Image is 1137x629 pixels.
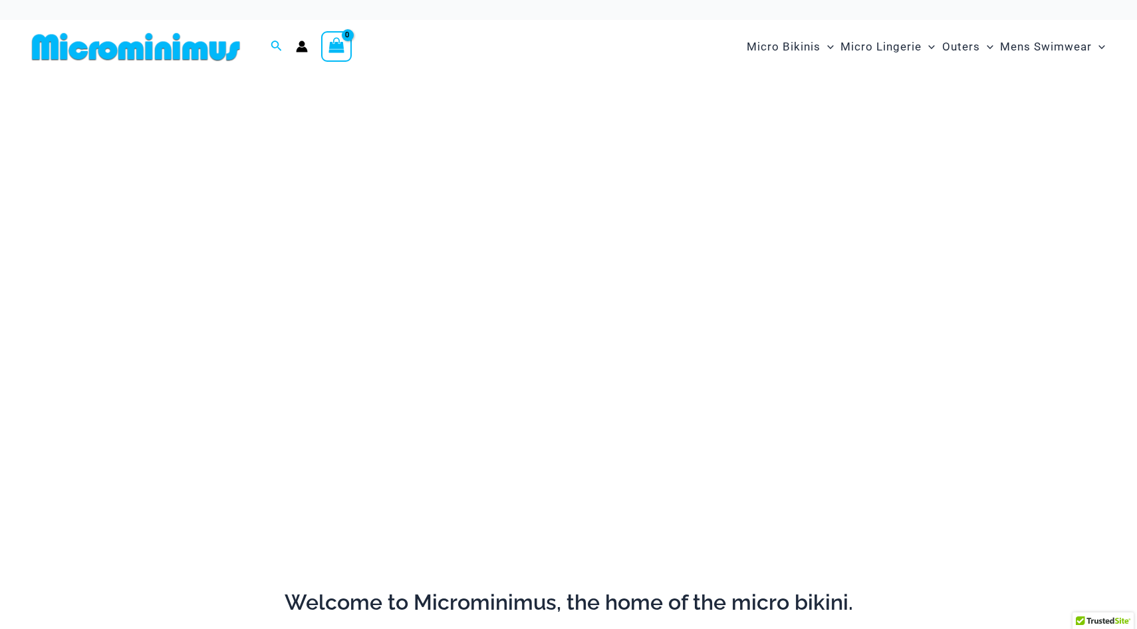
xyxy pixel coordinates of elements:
[37,588,1100,616] h2: Welcome to Microminimus, the home of the micro bikini.
[997,27,1108,67] a: Mens SwimwearMenu ToggleMenu Toggle
[321,31,352,62] a: View Shopping Cart, empty
[743,27,837,67] a: Micro BikinisMenu ToggleMenu Toggle
[27,32,245,62] img: MM SHOP LOGO FLAT
[922,30,935,64] span: Menu Toggle
[271,39,283,55] a: Search icon link
[942,30,980,64] span: Outers
[296,41,308,52] a: Account icon link
[939,27,997,67] a: OutersMenu ToggleMenu Toggle
[1000,30,1092,64] span: Mens Swimwear
[741,25,1110,69] nav: Site Navigation
[837,27,938,67] a: Micro LingerieMenu ToggleMenu Toggle
[840,30,922,64] span: Micro Lingerie
[821,30,834,64] span: Menu Toggle
[747,30,821,64] span: Micro Bikinis
[1092,30,1105,64] span: Menu Toggle
[980,30,993,64] span: Menu Toggle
